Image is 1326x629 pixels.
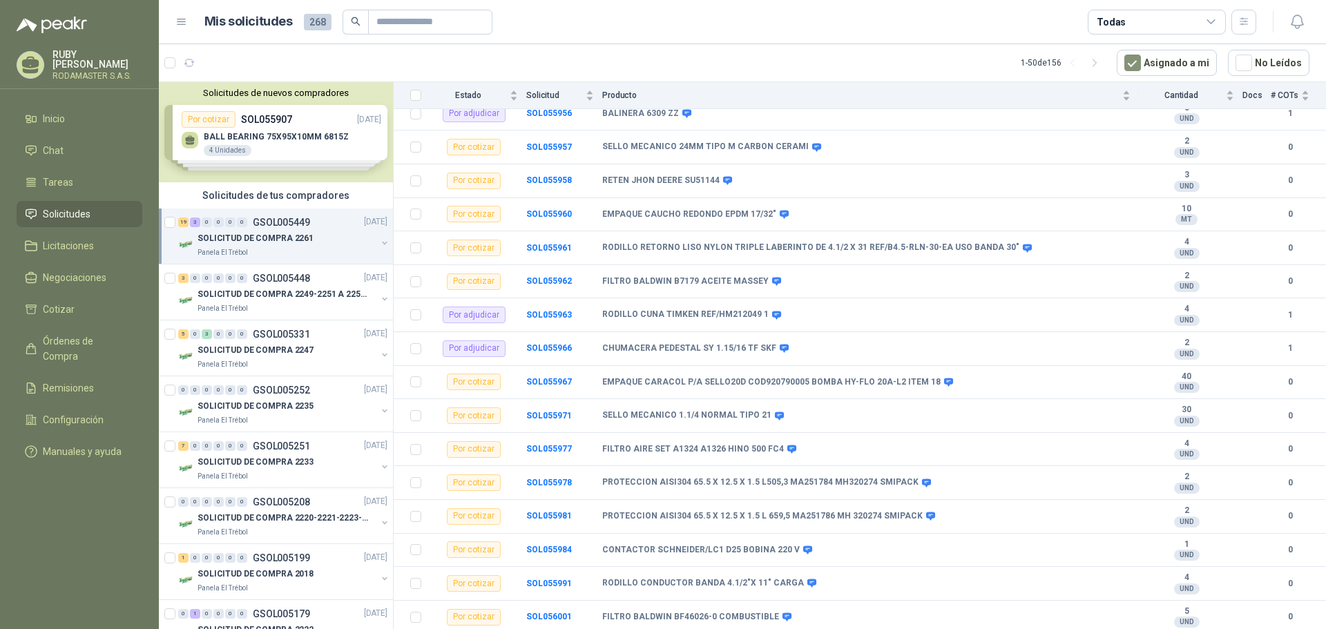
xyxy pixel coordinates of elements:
b: 0 [1271,443,1309,456]
b: SOL055963 [526,310,572,320]
div: 0 [225,385,236,395]
p: Panela El Trébol [198,415,248,426]
img: Logo peakr [17,17,87,33]
b: CONTACTOR SCHNEIDER/LC1 D25 BOBINA 220 V [602,545,800,556]
b: 3 [1139,170,1234,181]
div: 0 [202,441,212,451]
p: Panela El Trébol [198,359,248,370]
div: 0 [237,441,247,451]
b: 2 [1139,472,1234,483]
th: Solicitud [526,82,602,109]
div: UND [1174,416,1200,427]
b: SOL055978 [526,478,572,487]
a: SOL055958 [526,175,572,185]
p: [DATE] [364,608,387,621]
b: SOL055961 [526,243,572,253]
div: 5 [178,329,189,339]
p: GSOL005208 [253,497,310,507]
b: 0 [1271,409,1309,423]
div: UND [1174,449,1200,460]
b: RETEN JHON DEERE SU51144 [602,175,720,186]
span: Producto [602,90,1120,100]
p: [DATE] [364,496,387,509]
b: 5 [1139,606,1234,617]
a: SOL056001 [526,612,572,621]
div: 0 [213,329,224,339]
div: Todas [1097,14,1126,30]
img: Company Logo [178,348,195,365]
a: SOL055971 [526,411,572,420]
b: 1 [1271,309,1309,322]
p: SOLICITUD DE COMPRA 2220-2221-2223-2224 [198,512,369,525]
div: 7 [178,441,189,451]
div: 19 [178,217,189,227]
div: 0 [237,553,247,563]
div: 3 [178,273,189,283]
div: 0 [213,217,224,227]
span: Manuales y ayuda [43,444,122,459]
div: Solicitudes de nuevos compradoresPor cotizarSOL055907[DATE] BALL BEARING 75X95X10MM 6815Z4 Unidad... [159,82,393,182]
p: SOLICITUD DE COMPRA 2233 [198,456,314,470]
div: 0 [202,553,212,563]
b: 1 [1271,342,1309,355]
div: 0 [237,385,247,395]
div: 0 [213,609,224,619]
b: PROTECCION AISI304 65.5 X 12.5 X 1.5 L505,3 MA251784 MH320274 SMIPACK [602,477,919,488]
b: FILTRO BALDWIN BF46026-0 COMBUSTIBLE [602,612,779,623]
p: GSOL005199 [253,553,310,563]
b: 1 [1139,539,1234,550]
b: SELLO MECANICO 24MM TIPO M CARBON CERAMI [602,142,809,153]
a: 0 0 0 0 0 0 GSOL005252[DATE] Company LogoSOLICITUD DE COMPRA 2235Panela El Trébol [178,382,390,426]
b: SOL055991 [526,579,572,588]
p: GSOL005331 [253,329,310,339]
b: 0 [1271,208,1309,221]
p: Panela El Trébol [198,247,248,258]
b: 10 [1139,204,1234,215]
p: SOLICITUD DE COMPRA 2261 [198,233,314,246]
div: UND [1174,281,1200,292]
b: 0 [1271,376,1309,389]
div: 0 [202,497,212,507]
div: 0 [237,217,247,227]
span: Estado [430,90,507,100]
b: 4 [1139,237,1234,248]
p: Panela El Trébol [198,527,248,538]
a: Solicitudes [17,201,142,227]
div: 1 [178,553,189,563]
th: Estado [430,82,526,109]
div: UND [1174,248,1200,259]
a: Licitaciones [17,233,142,259]
h1: Mis solicitudes [204,12,293,32]
p: Panela El Trébol [198,471,248,482]
a: Manuales y ayuda [17,438,142,465]
span: # COTs [1271,90,1298,100]
div: 0 [213,441,224,451]
div: UND [1174,113,1200,124]
div: UND [1174,516,1200,528]
a: 5 0 3 0 0 0 GSOL005331[DATE] Company LogoSOLICITUD DE COMPRA 2247Panela El Trébol [178,326,390,370]
div: MT [1175,214,1198,225]
div: 0 [237,329,247,339]
img: Company Logo [178,460,195,476]
b: RODILLO RETORNO LISO NYLON TRIPLE LABERINTO DE 4.1/2 X 31 REF/B4.5-RLN-30-EA USO BANDA 30" [602,242,1019,253]
a: 7 0 0 0 0 0 GSOL005251[DATE] Company LogoSOLICITUD DE COMPRA 2233Panela El Trébol [178,438,390,482]
div: Por cotizar [447,441,501,458]
span: search [351,17,361,26]
div: 0 [213,553,224,563]
b: 0 [1271,510,1309,523]
img: Company Logo [178,404,195,420]
span: Órdenes de Compra [43,333,129,364]
a: SOL055960 [526,209,572,219]
div: Por adjudicar [443,307,506,323]
div: Por cotizar [447,173,501,189]
b: 0 [1271,275,1309,288]
div: 1 [190,609,200,619]
div: 0 [178,609,189,619]
div: 0 [190,385,200,395]
p: SOLICITUD DE COMPRA 2247 [198,345,314,358]
span: Negociaciones [43,270,106,285]
b: 30 [1139,405,1234,416]
a: 3 0 0 0 0 0 GSOL005448[DATE] Company LogoSOLICITUD DE COMPRA 2249-2251 A 2256-2258 Y 2262Panela E... [178,270,390,314]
